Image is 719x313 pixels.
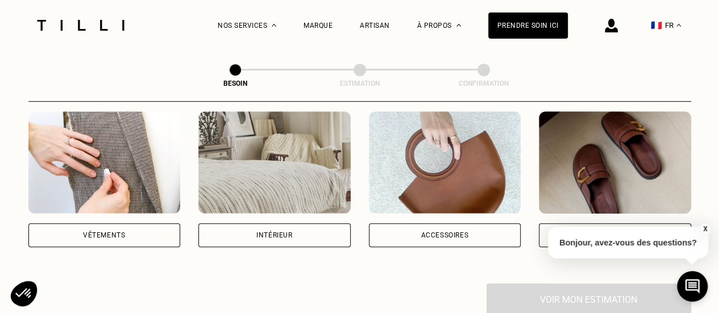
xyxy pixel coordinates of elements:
[198,111,351,214] img: Intérieur
[304,22,333,30] a: Marque
[605,19,618,32] img: icône connexion
[456,24,461,27] img: Menu déroulant à propos
[33,20,128,31] img: Logo du service de couturière Tilli
[369,111,521,214] img: Accessoires
[699,223,710,235] button: X
[83,232,125,239] div: Vêtements
[303,80,417,87] div: Estimation
[256,232,292,239] div: Intérieur
[488,12,568,39] a: Prendre soin ici
[651,20,662,31] span: 🇫🇷
[360,22,390,30] a: Artisan
[548,227,708,258] p: Bonjour, avez-vous des questions?
[28,111,181,214] img: Vêtements
[272,24,276,27] img: Menu déroulant
[427,80,541,87] div: Confirmation
[676,24,681,27] img: menu déroulant
[178,80,292,87] div: Besoin
[421,232,468,239] div: Accessoires
[539,111,691,214] img: Chaussures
